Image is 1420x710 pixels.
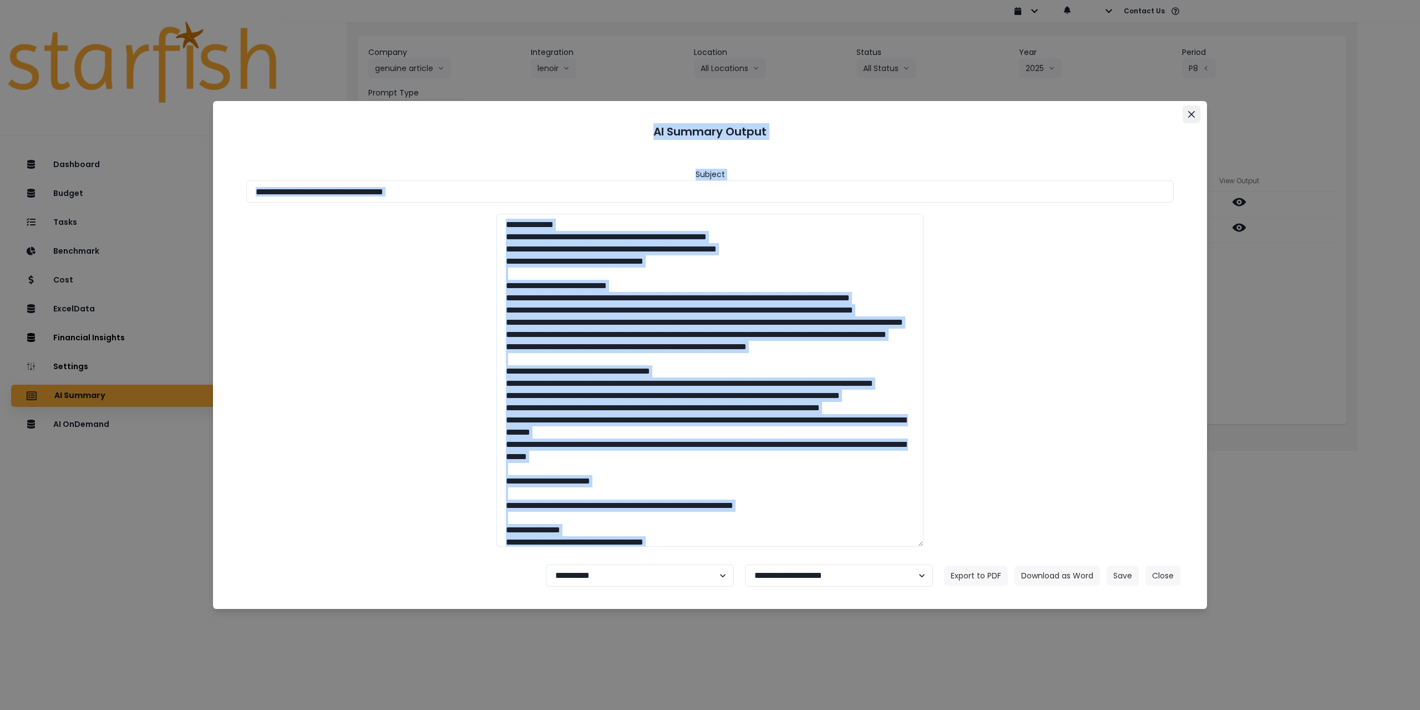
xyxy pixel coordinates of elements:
[1107,566,1139,586] button: Save
[226,114,1194,149] header: AI Summary Output
[1145,566,1180,586] button: Close
[1015,566,1100,586] button: Download as Word
[696,169,725,180] header: Subject
[1183,105,1200,123] button: Close
[944,566,1008,586] button: Export to PDF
